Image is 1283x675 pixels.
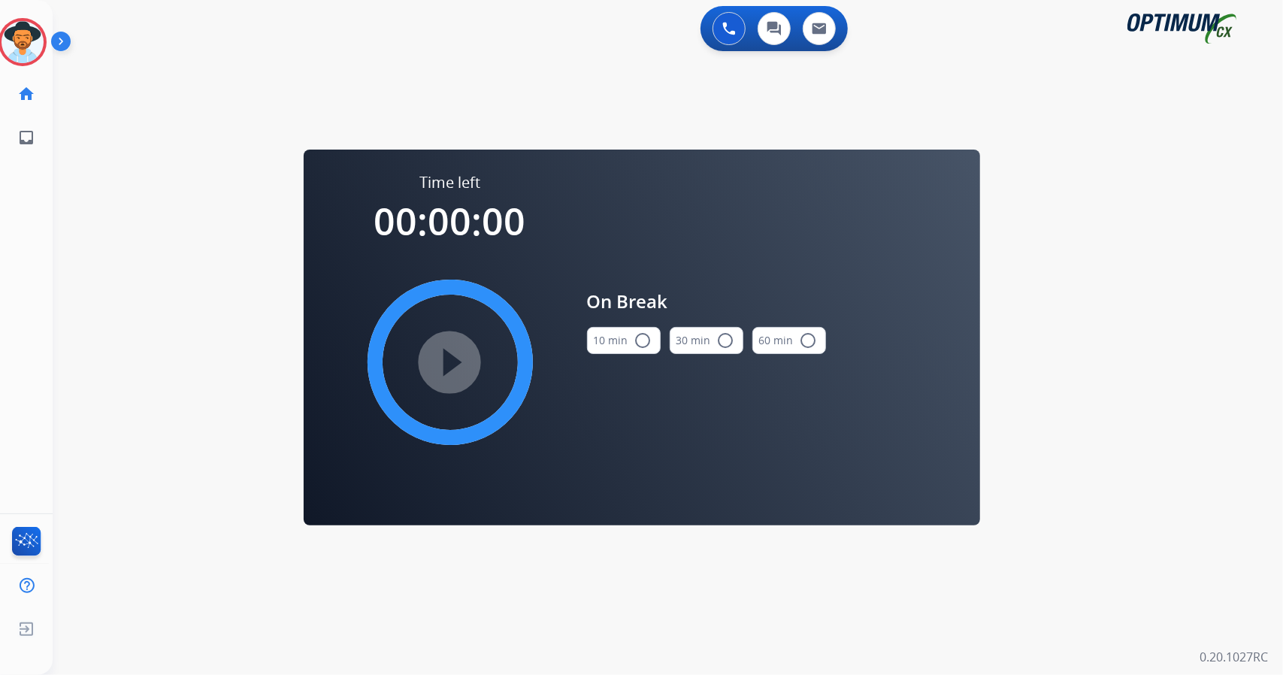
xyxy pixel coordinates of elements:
[374,195,526,247] span: 00:00:00
[587,288,826,315] span: On Break
[587,327,661,354] button: 10 min
[670,327,743,354] button: 30 min
[17,85,35,103] mat-icon: home
[800,331,818,350] mat-icon: radio_button_unchecked
[634,331,652,350] mat-icon: radio_button_unchecked
[2,21,44,63] img: avatar
[419,172,480,193] span: Time left
[752,327,826,354] button: 60 min
[17,129,35,147] mat-icon: inbox
[717,331,735,350] mat-icon: radio_button_unchecked
[1200,648,1268,666] p: 0.20.1027RC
